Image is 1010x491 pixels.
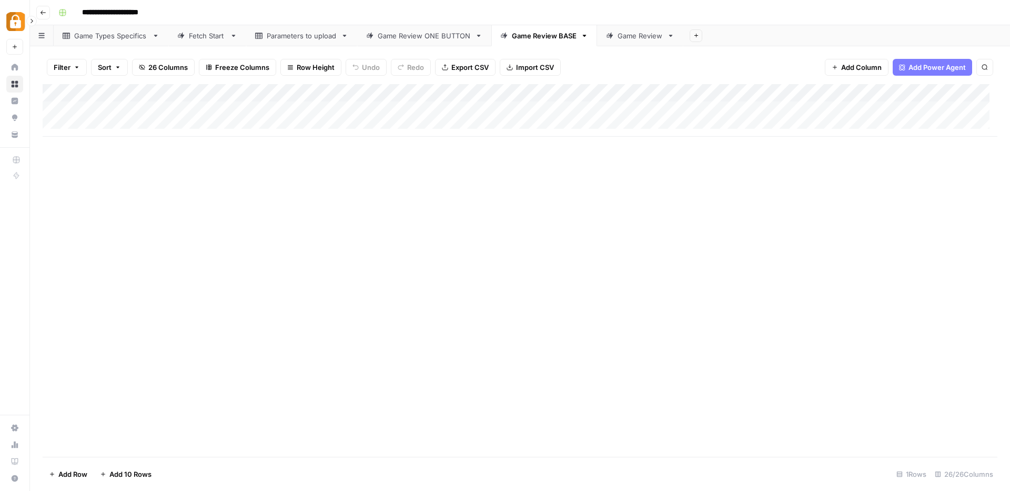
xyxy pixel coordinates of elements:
[491,25,597,46] a: Game Review BASE
[148,62,188,73] span: 26 Columns
[841,62,882,73] span: Add Column
[94,466,158,483] button: Add 10 Rows
[512,30,577,41] div: Game Review BASE
[597,25,683,46] a: Game Review
[6,420,23,436] a: Settings
[91,59,128,76] button: Sort
[6,76,23,93] a: Browse
[215,62,269,73] span: Freeze Columns
[6,59,23,76] a: Home
[199,59,276,76] button: Freeze Columns
[435,59,496,76] button: Export CSV
[618,30,663,41] div: Game Review
[6,109,23,126] a: Opportunities
[168,25,246,46] a: Fetch Start
[6,126,23,143] a: Your Data
[357,25,491,46] a: Game Review ONE BUTTON
[931,466,997,483] div: 26/26 Columns
[98,62,112,73] span: Sort
[6,12,25,31] img: Adzz Logo
[6,93,23,109] a: Insights
[267,30,337,41] div: Parameters to upload
[893,59,972,76] button: Add Power Agent
[500,59,561,76] button: Import CSV
[516,62,554,73] span: Import CSV
[908,62,966,73] span: Add Power Agent
[391,59,431,76] button: Redo
[297,62,335,73] span: Row Height
[451,62,489,73] span: Export CSV
[825,59,888,76] button: Add Column
[280,59,341,76] button: Row Height
[43,466,94,483] button: Add Row
[74,30,148,41] div: Game Types Specifics
[132,59,195,76] button: 26 Columns
[47,59,87,76] button: Filter
[6,8,23,35] button: Workspace: Adzz
[6,470,23,487] button: Help + Support
[109,469,151,479] span: Add 10 Rows
[54,25,168,46] a: Game Types Specifics
[6,436,23,453] a: Usage
[246,25,357,46] a: Parameters to upload
[346,59,387,76] button: Undo
[892,466,931,483] div: 1 Rows
[6,453,23,470] a: Learning Hub
[58,469,87,479] span: Add Row
[189,30,226,41] div: Fetch Start
[407,62,424,73] span: Redo
[378,30,471,41] div: Game Review ONE BUTTON
[362,62,380,73] span: Undo
[54,62,70,73] span: Filter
